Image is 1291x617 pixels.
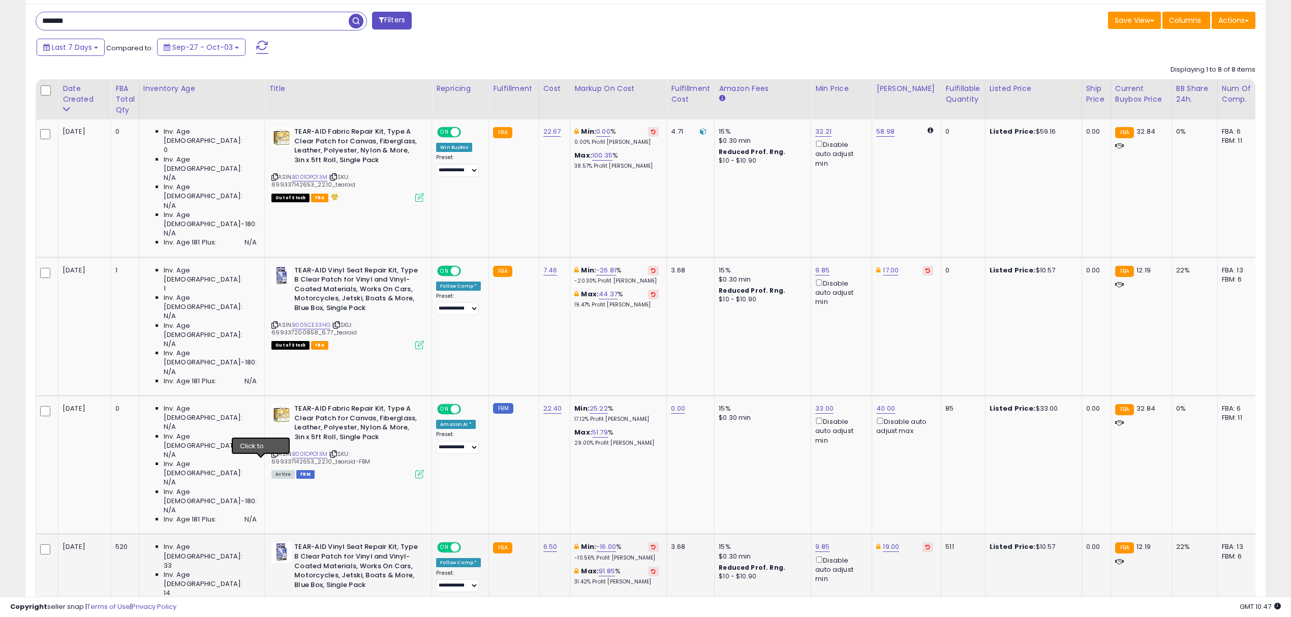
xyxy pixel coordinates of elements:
b: Max: [581,566,599,576]
img: 513yXt3I8JL._SL40_.jpg [271,266,292,286]
b: Min: [581,127,596,136]
span: FBA [311,341,328,350]
div: Disable auto adjust min [815,139,864,168]
div: [DATE] [63,404,103,413]
a: 6.50 [543,542,558,552]
span: OFF [459,266,476,275]
div: $10.57 [990,266,1074,275]
button: Sep-27 - Oct-03 [157,39,245,56]
div: $33.00 [990,404,1074,413]
span: Inv. Age [DEMOGRAPHIC_DATA]: [164,404,257,422]
span: Inv. Age [DEMOGRAPHIC_DATA]: [164,293,257,312]
div: 1 [115,266,131,275]
span: ON [438,128,451,137]
div: $59.16 [990,127,1074,136]
a: -16.00 [596,542,616,552]
div: 520 [115,542,131,551]
div: % [574,542,659,561]
div: FBA: 13 [1222,266,1255,275]
small: FBA [493,542,512,553]
b: Max: [574,427,592,437]
small: FBA [1115,404,1134,415]
span: FBA [311,194,328,202]
span: N/A [164,367,176,377]
div: Listed Price [990,83,1078,94]
div: Inventory Age [143,83,260,94]
div: ASIN: [271,127,424,201]
span: N/A [164,478,176,487]
a: 0.00 [671,404,685,414]
b: TEAR-AID Fabric Repair Kit, Type A Clear Patch for Canvas, Fiberglass, Leather, Polyester, Nylon ... [294,127,418,167]
div: 0.00 [1086,404,1103,413]
div: 0 [945,127,977,136]
div: FBA: 13 [1222,542,1255,551]
span: N/A [244,377,257,386]
div: Num of Comp. [1222,83,1259,105]
div: Preset: [436,293,481,316]
a: 19.00 [883,542,899,552]
th: The percentage added to the cost of goods (COGS) that forms the calculator for Min & Max prices. [570,79,667,119]
div: FBA: 6 [1222,127,1255,136]
div: Title [269,83,427,94]
span: All listings that are currently out of stock and unavailable for purchase on Amazon [271,194,310,202]
b: Listed Price: [990,542,1036,551]
span: Inv. Age [DEMOGRAPHIC_DATA]-180: [164,349,257,367]
span: Last 7 Days [52,42,92,52]
div: FBM: 11 [1222,413,1255,422]
div: Preset: [436,570,481,593]
div: 0 [115,404,131,413]
a: 0.00 [596,127,610,137]
div: 0% [1176,404,1210,413]
div: % [574,151,659,170]
div: Preset: [436,154,481,177]
b: TEAR-AID Fabric Repair Kit, Type A Clear Patch for Canvas, Fiberglass, Leather, Polyester, Nylon ... [294,404,418,444]
span: 33 [164,561,172,570]
span: Inv. Age 181 Plus: [164,377,217,386]
a: -26.81 [596,265,616,275]
div: 3.68 [671,266,706,275]
span: Inv. Age [DEMOGRAPHIC_DATA]: [164,432,257,450]
span: Inv. Age [DEMOGRAPHIC_DATA]: [164,155,257,173]
span: ON [438,405,451,414]
a: 7.46 [543,265,558,275]
div: % [574,290,659,308]
a: 100.35 [592,150,612,161]
button: Save View [1108,12,1161,29]
div: Ship Price [1086,83,1106,105]
b: Listed Price: [990,265,1036,275]
img: 51aTIwfxdOL._SL40_.jpg [271,127,292,147]
b: Listed Price: [990,404,1036,413]
span: Inv. Age [DEMOGRAPHIC_DATA]: [164,321,257,340]
div: FBM: 11 [1222,136,1255,145]
div: BB Share 24h. [1176,83,1213,105]
div: $10 - $10.90 [719,572,803,581]
i: hazardous material [328,193,339,200]
a: 25.22 [590,404,608,414]
span: Inv. Age [DEMOGRAPHIC_DATA]-180: [164,210,257,229]
div: ASIN: [271,404,424,477]
div: Preset: [436,431,481,454]
div: 15% [719,404,803,413]
div: 4.71 [671,127,706,136]
img: 51aTIwfxdOL._SL40_.jpg [271,404,292,424]
b: Reduced Prof. Rng. [719,563,785,572]
div: 0% [1176,127,1210,136]
b: Reduced Prof. Rng. [719,147,785,156]
div: 15% [719,266,803,275]
p: -10.56% Profit [PERSON_NAME] [574,554,659,562]
div: FBM: 6 [1222,552,1255,561]
div: 0.00 [1086,266,1103,275]
div: Current Buybox Price [1115,83,1167,105]
span: N/A [164,506,176,515]
div: Repricing [436,83,484,94]
div: 3.68 [671,542,706,551]
span: All listings currently available for purchase on Amazon [271,470,295,479]
div: $10.57 [990,542,1074,551]
div: $0.30 min [719,413,803,422]
div: FBA Total Qty [115,83,135,115]
div: Fulfillment [493,83,534,94]
span: 1 [164,284,166,293]
div: Follow Comp * [436,558,481,567]
a: 17.00 [883,265,899,275]
span: N/A [164,340,176,349]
